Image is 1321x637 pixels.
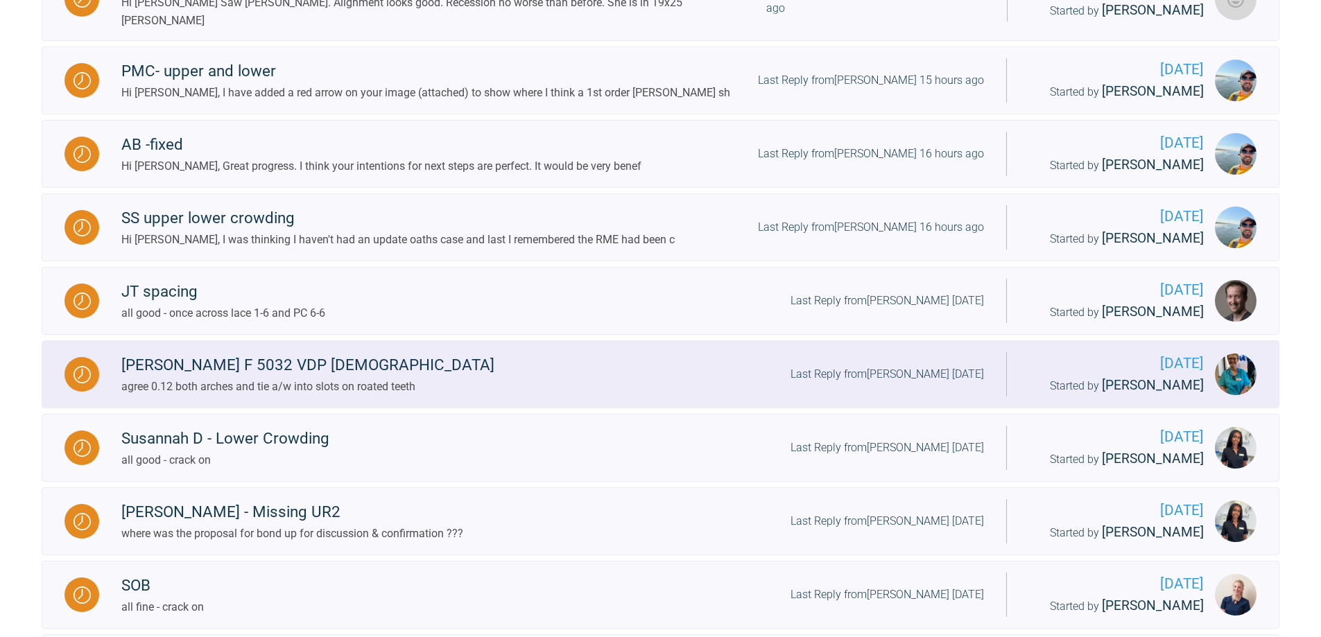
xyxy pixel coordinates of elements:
[121,573,204,598] div: SOB
[74,146,91,163] img: Waiting
[121,451,329,469] div: all good - crack on
[42,414,1279,482] a: WaitingSusannah D - Lower Crowdingall good - crack onLast Reply from[PERSON_NAME] [DATE][DATE]Sta...
[1102,83,1204,99] span: [PERSON_NAME]
[1215,133,1257,175] img: Owen Walls
[74,72,91,89] img: Waiting
[121,279,325,304] div: JT spacing
[74,439,91,457] img: Waiting
[1029,228,1204,250] div: Started by
[42,120,1279,188] a: WaitingAB -fixedHi [PERSON_NAME], Great progress. I think your intentions for next steps are perf...
[1029,448,1204,470] div: Started by
[1029,595,1204,617] div: Started by
[121,206,675,231] div: SS upper lower crowding
[1029,352,1204,375] span: [DATE]
[74,293,91,310] img: Waiting
[1215,500,1257,542] img: Mariam Samra
[121,598,204,616] div: all fine - crack on
[1029,426,1204,448] span: [DATE]
[1029,302,1204,323] div: Started by
[121,132,641,157] div: AB -fixed
[121,59,730,84] div: PMC- upper and lower
[121,500,463,525] div: [PERSON_NAME] - Missing UR2
[1102,451,1204,466] span: [PERSON_NAME]
[42,46,1279,114] a: WaitingPMC- upper and lowerHi [PERSON_NAME], I have added a red arrow on your image (attached) to...
[1029,81,1204,103] div: Started by
[1215,427,1257,469] img: Mariam Samra
[74,513,91,530] img: Waiting
[791,512,984,530] div: Last Reply from [PERSON_NAME] [DATE]
[1029,375,1204,396] div: Started by
[1029,132,1204,155] span: [DATE]
[74,219,91,236] img: Waiting
[1102,377,1204,393] span: [PERSON_NAME]
[791,586,984,604] div: Last Reply from [PERSON_NAME] [DATE]
[74,586,91,604] img: Waiting
[758,71,984,89] div: Last Reply from [PERSON_NAME] 15 hours ago
[121,231,675,249] div: Hi [PERSON_NAME], I was thinking I haven't had an update oaths case and last I remembered the RME...
[1215,207,1257,248] img: Owen Walls
[1029,155,1204,176] div: Started by
[74,366,91,383] img: Waiting
[121,157,641,175] div: Hi [PERSON_NAME], Great progress. I think your intentions for next steps are perfect. It would be...
[121,426,329,451] div: Susannah D - Lower Crowding
[121,353,494,378] div: [PERSON_NAME] F 5032 VDP [DEMOGRAPHIC_DATA]
[791,439,984,457] div: Last Reply from [PERSON_NAME] [DATE]
[1029,573,1204,595] span: [DATE]
[1215,574,1257,616] img: Olivia Nixon
[42,340,1279,408] a: Waiting[PERSON_NAME] F 5032 VDP [DEMOGRAPHIC_DATA]agree 0.12 both arches and tie a/w into slots o...
[791,292,984,310] div: Last Reply from [PERSON_NAME] [DATE]
[1102,2,1204,18] span: [PERSON_NAME]
[1215,60,1257,101] img: Owen Walls
[1102,304,1204,320] span: [PERSON_NAME]
[1029,58,1204,81] span: [DATE]
[1215,354,1257,395] img: Åsa Ulrika Linnea Feneley
[121,304,325,322] div: all good - once across lace 1-6 and PC 6-6
[121,525,463,543] div: where was the proposal for bond up for discussion & confirmation ???
[1102,230,1204,246] span: [PERSON_NAME]
[791,365,984,383] div: Last Reply from [PERSON_NAME] [DATE]
[1102,597,1204,613] span: [PERSON_NAME]
[1029,205,1204,228] span: [DATE]
[1029,499,1204,522] span: [DATE]
[42,487,1279,555] a: Waiting[PERSON_NAME] - Missing UR2where was the proposal for bond up for discussion & confirmatio...
[42,193,1279,261] a: WaitingSS upper lower crowdingHi [PERSON_NAME], I was thinking I haven't had an update oaths case...
[42,267,1279,335] a: WaitingJT spacingall good - once across lace 1-6 and PC 6-6Last Reply from[PERSON_NAME] [DATE][DA...
[42,561,1279,629] a: WaitingSOBall fine - crack onLast Reply from[PERSON_NAME] [DATE][DATE]Started by [PERSON_NAME]Oli...
[121,378,494,396] div: agree 0.12 both arches and tie a/w into slots on roated teeth
[758,218,984,236] div: Last Reply from [PERSON_NAME] 16 hours ago
[1102,524,1204,540] span: [PERSON_NAME]
[121,84,730,102] div: Hi [PERSON_NAME], I have added a red arrow on your image (attached) to show where I think a 1st o...
[1102,157,1204,173] span: [PERSON_NAME]
[1029,279,1204,302] span: [DATE]
[1215,280,1257,322] img: James Crouch Baker
[758,145,984,163] div: Last Reply from [PERSON_NAME] 16 hours ago
[1029,522,1204,543] div: Started by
